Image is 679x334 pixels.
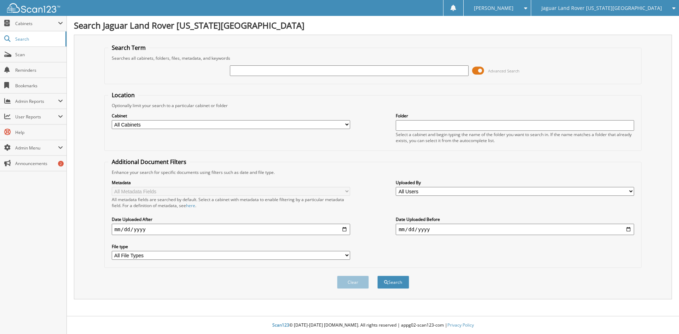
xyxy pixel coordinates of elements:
[15,114,58,120] span: User Reports
[15,67,63,73] span: Reminders
[108,91,138,99] legend: Location
[67,317,679,334] div: © [DATE]-[DATE] [DOMAIN_NAME]. All rights reserved | appg02-scan123-com |
[112,180,350,186] label: Metadata
[108,169,638,175] div: Enhance your search for specific documents using filters such as date and file type.
[112,197,350,209] div: All metadata fields are searched by default. Select a cabinet with metadata to enable filtering b...
[15,160,63,166] span: Announcements
[15,83,63,89] span: Bookmarks
[108,102,638,109] div: Optionally limit your search to a particular cabinet or folder
[541,6,662,10] span: Jaguar Land Rover [US_STATE][GEOGRAPHIC_DATA]
[108,55,638,61] div: Searches all cabinets, folders, files, metadata, and keywords
[74,19,672,31] h1: Search Jaguar Land Rover [US_STATE][GEOGRAPHIC_DATA]
[396,131,634,143] div: Select a cabinet and begin typing the name of the folder you want to search in. If the name match...
[15,98,58,104] span: Admin Reports
[396,113,634,119] label: Folder
[108,158,190,166] legend: Additional Document Filters
[447,322,474,328] a: Privacy Policy
[396,180,634,186] label: Uploaded By
[186,203,195,209] a: here
[15,20,58,27] span: Cabinets
[272,322,289,328] span: Scan123
[15,36,62,42] span: Search
[488,68,520,74] span: Advanced Search
[108,44,149,52] legend: Search Term
[112,244,350,250] label: File type
[15,129,63,135] span: Help
[58,161,64,166] div: 2
[337,276,369,289] button: Clear
[112,224,350,235] input: start
[474,6,513,10] span: [PERSON_NAME]
[396,224,634,235] input: end
[396,216,634,222] label: Date Uploaded Before
[377,276,409,289] button: Search
[15,52,63,58] span: Scan
[15,145,58,151] span: Admin Menu
[7,3,60,13] img: scan123-logo-white.svg
[112,216,350,222] label: Date Uploaded After
[112,113,350,119] label: Cabinet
